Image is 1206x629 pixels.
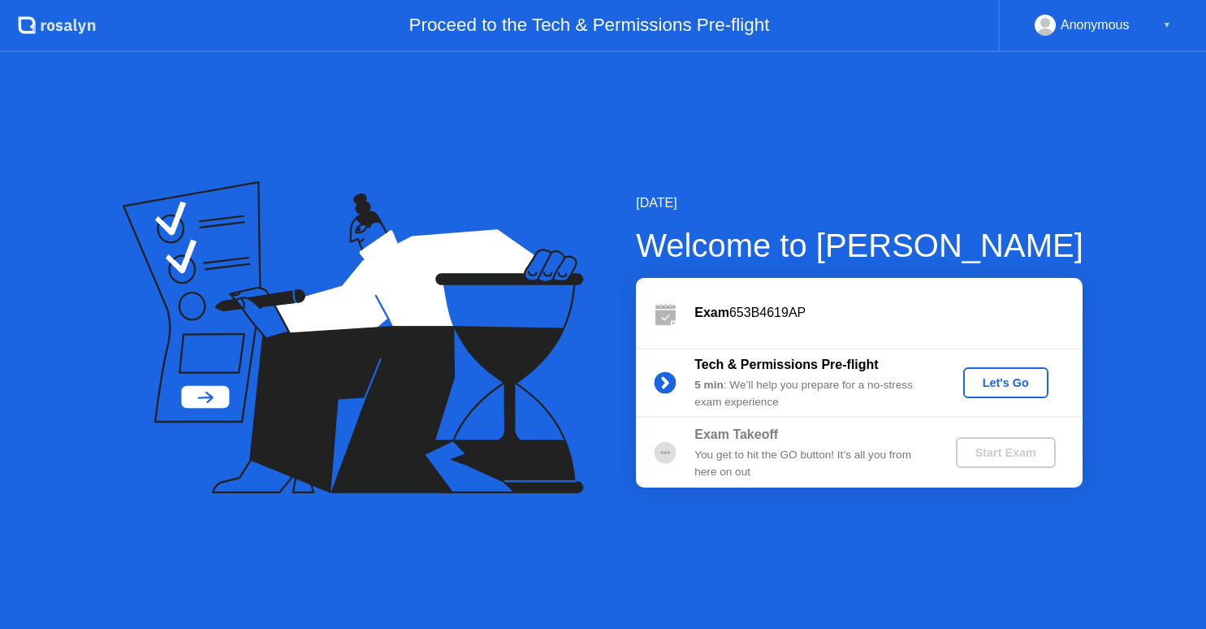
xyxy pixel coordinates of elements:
button: Let's Go [963,367,1048,398]
div: : We’ll help you prepare for a no-stress exam experience [694,377,928,410]
div: Start Exam [962,446,1049,459]
b: Exam [694,306,729,319]
div: 653B4619AP [694,303,1083,323]
b: Exam Takeoff [694,427,778,441]
div: You get to hit the GO button! It’s all you from here on out [694,447,928,480]
b: 5 min [694,379,724,391]
div: Anonymous [1061,15,1130,36]
button: Start Exam [956,437,1056,468]
div: [DATE] [636,193,1083,213]
div: Welcome to [PERSON_NAME] [636,221,1083,270]
div: ▼ [1163,15,1171,36]
b: Tech & Permissions Pre-flight [694,358,878,371]
div: Let's Go [970,376,1042,389]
